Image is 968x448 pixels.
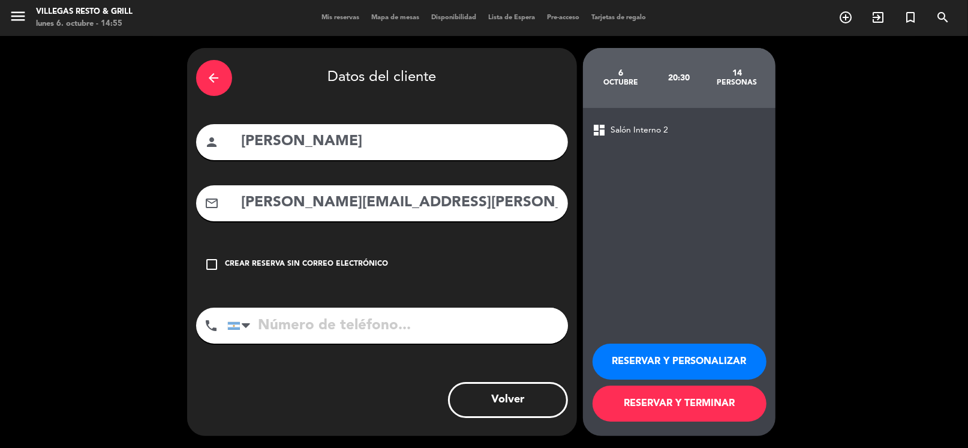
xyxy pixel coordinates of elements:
div: 20:30 [650,57,708,99]
i: search [936,10,950,25]
button: menu [9,7,27,29]
i: mail_outline [205,196,220,211]
div: Datos del cliente [196,57,568,99]
input: Nombre del cliente [241,130,559,154]
span: Lista de Espera [483,14,542,21]
i: exit_to_app [871,10,885,25]
div: 6 [592,68,650,78]
div: personas [708,78,766,88]
input: Email del cliente [241,191,559,215]
i: person [205,135,220,149]
i: turned_in_not [903,10,918,25]
div: octubre [592,78,650,88]
button: RESERVAR Y TERMINAR [593,386,766,422]
input: Número de teléfono... [227,308,568,344]
span: Disponibilidad [426,14,483,21]
div: Villegas Resto & Grill [36,6,133,18]
i: check_box_outline_blank [205,257,220,272]
i: arrow_back [207,71,221,85]
i: menu [9,7,27,25]
button: Volver [448,382,568,418]
div: 14 [708,68,766,78]
span: Salón Interno 2 [611,124,669,137]
div: Crear reserva sin correo electrónico [226,258,389,270]
button: RESERVAR Y PERSONALIZAR [593,344,766,380]
div: lunes 6. octubre - 14:55 [36,18,133,30]
span: Tarjetas de regalo [586,14,653,21]
i: phone [205,318,219,333]
span: Pre-acceso [542,14,586,21]
span: Mis reservas [316,14,366,21]
div: Argentina: +54 [228,308,255,343]
span: Mapa de mesas [366,14,426,21]
span: dashboard [593,123,607,137]
i: add_circle_outline [838,10,853,25]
